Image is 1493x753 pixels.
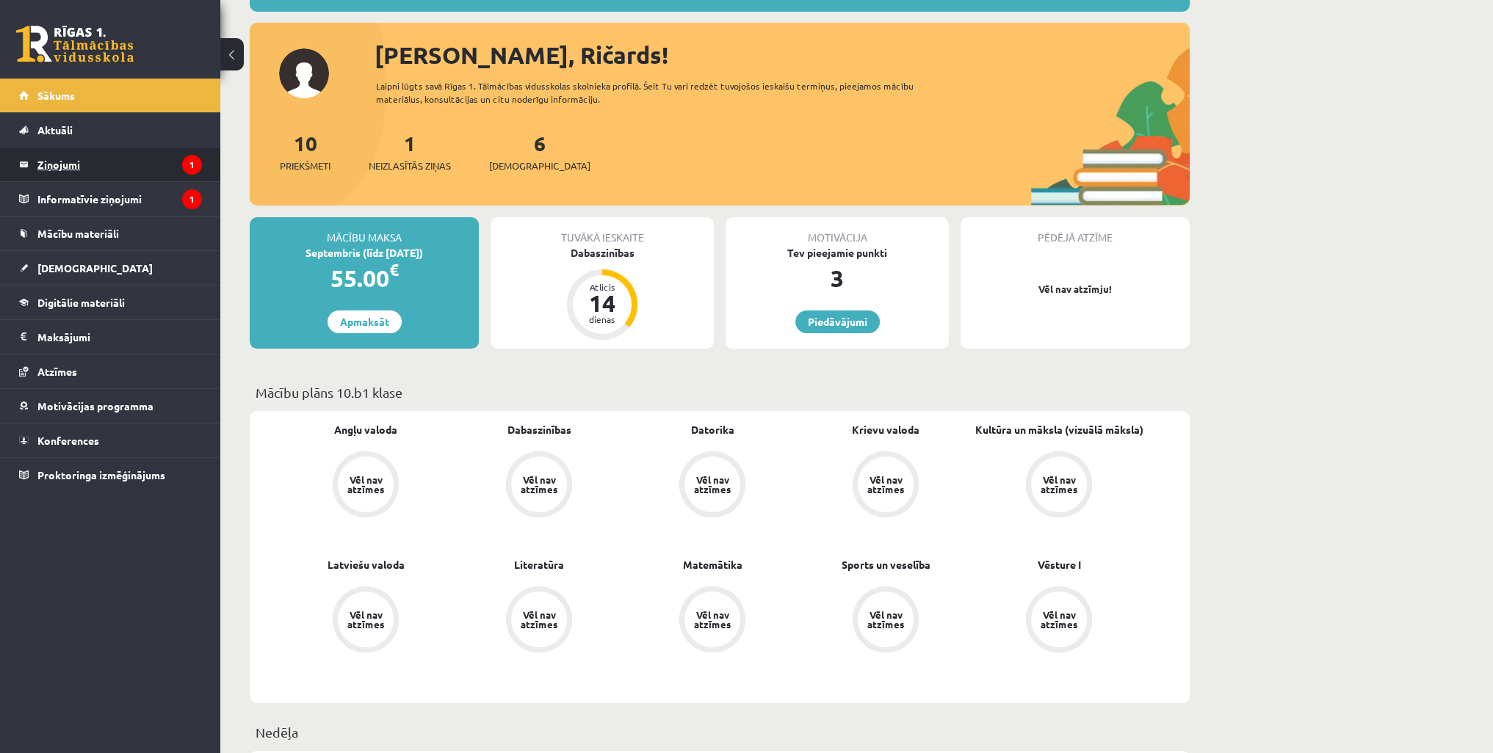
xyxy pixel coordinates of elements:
[37,261,153,274] span: [DEMOGRAPHIC_DATA]
[518,610,560,629] div: Vēl nav atzīmes
[19,148,202,181] a: Ziņojumi1
[726,217,949,245] div: Motivācija
[256,722,1184,742] p: Nedēļa
[37,182,202,216] legend: Informatīvie ziņojumi
[16,26,134,62] a: Rīgas 1. Tālmācības vidusskola
[280,159,330,173] span: Priekšmeti
[280,130,330,173] a: 10Priekšmeti
[1038,475,1080,494] div: Vēl nav atzīmes
[279,586,452,655] a: Vēl nav atzīmes
[799,586,972,655] a: Vēl nav atzīmes
[692,610,733,629] div: Vēl nav atzīmes
[580,291,624,315] div: 14
[279,451,452,520] a: Vēl nav atzīmes
[972,451,1146,520] a: Vēl nav atzīmes
[19,182,202,216] a: Informatīvie ziņojumi1
[334,422,397,437] a: Angļu valoda
[489,159,590,173] span: [DEMOGRAPHIC_DATA]
[37,365,77,378] span: Atzīmes
[19,217,202,250] a: Mācību materiāli
[389,259,399,280] span: €
[975,422,1143,437] a: Kultūra un māksla (vizuālā māksla)
[37,320,202,354] legend: Maksājumi
[865,610,906,629] div: Vēl nav atzīmes
[182,189,202,209] i: 1
[842,557,930,572] a: Sports un veselība
[369,159,451,173] span: Neizlasītās ziņas
[19,320,202,354] a: Maksājumi
[626,586,799,655] a: Vēl nav atzīmes
[19,79,202,112] a: Sākums
[19,251,202,285] a: [DEMOGRAPHIC_DATA]
[865,475,906,494] div: Vēl nav atzīmes
[726,245,949,261] div: Tev pieejamie punkti
[345,475,386,494] div: Vēl nav atzīmes
[37,399,153,412] span: Motivācijas programma
[345,610,386,629] div: Vēl nav atzīmes
[795,310,880,333] a: Piedāvājumi
[37,468,165,481] span: Proktoringa izmēģinājums
[518,475,560,494] div: Vēl nav atzīmes
[972,586,1146,655] a: Vēl nav atzīmes
[491,245,714,261] div: Dabaszinības
[250,245,479,261] div: Septembris (līdz [DATE])
[376,79,940,106] div: Laipni lūgts savā Rīgas 1. Tālmācības vidusskolas skolnieka profilā. Šeit Tu vari redzēt tuvojošo...
[19,423,202,457] a: Konferences
[626,451,799,520] a: Vēl nav atzīmes
[491,217,714,245] div: Tuvākā ieskaite
[37,89,75,102] span: Sākums
[19,285,202,319] a: Digitālie materiāli
[692,475,733,494] div: Vēl nav atzīmes
[250,217,479,245] div: Mācību maksa
[19,458,202,492] a: Proktoringa izmēģinājums
[19,113,202,147] a: Aktuāli
[852,422,919,437] a: Krievu valoda
[691,422,734,437] a: Datorika
[37,123,73,137] span: Aktuāli
[683,557,742,572] a: Matemātika
[1038,557,1081,572] a: Vēsture I
[489,130,590,173] a: 6[DEMOGRAPHIC_DATA]
[19,389,202,423] a: Motivācijas programma
[369,130,451,173] a: 1Neizlasītās ziņas
[375,37,1190,73] div: [PERSON_NAME], Ričards!
[961,217,1190,245] div: Pēdējā atzīme
[250,261,479,296] div: 55.00
[452,451,626,520] a: Vēl nav atzīmes
[1038,610,1080,629] div: Vēl nav atzīmes
[968,282,1182,297] p: Vēl nav atzīmju!
[256,382,1184,402] p: Mācību plāns 10.b1 klase
[452,586,626,655] a: Vēl nav atzīmes
[514,557,564,572] a: Literatūra
[799,451,972,520] a: Vēl nav atzīmes
[328,310,402,333] a: Apmaksāt
[580,315,624,324] div: dienas
[37,296,125,309] span: Digitālie materiāli
[580,283,624,291] div: Atlicis
[491,245,714,342] a: Dabaszinības Atlicis 14 dienas
[726,261,949,296] div: 3
[37,148,202,181] legend: Ziņojumi
[19,354,202,388] a: Atzīmes
[328,557,405,572] a: Latviešu valoda
[507,422,571,437] a: Dabaszinības
[182,155,202,175] i: 1
[37,227,119,240] span: Mācību materiāli
[37,434,99,447] span: Konferences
